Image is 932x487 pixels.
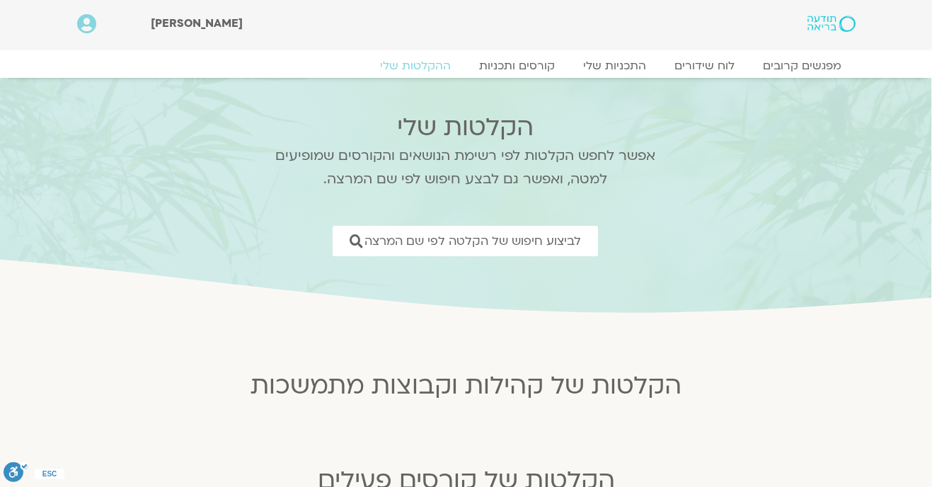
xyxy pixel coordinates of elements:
[749,59,856,73] a: מפגשים קרובים
[77,59,856,73] nav: Menu
[660,59,749,73] a: לוח שידורים
[257,144,674,191] p: אפשר לחפש הקלטות לפי רשימת הנושאים והקורסים שמופיעים למטה, ואפשר גם לבצע חיפוש לפי שם המרצה.
[333,226,598,256] a: לביצוע חיפוש של הקלטה לפי שם המרצה
[257,113,674,142] h2: הקלטות שלי
[569,59,660,73] a: התכניות שלי
[151,16,243,31] span: [PERSON_NAME]
[364,234,581,248] span: לביצוע חיפוש של הקלטה לפי שם המרצה
[465,59,569,73] a: קורסים ותכניות
[366,59,465,73] a: ההקלטות שלי
[120,372,813,400] h2: הקלטות של קהילות וקבוצות מתמשכות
